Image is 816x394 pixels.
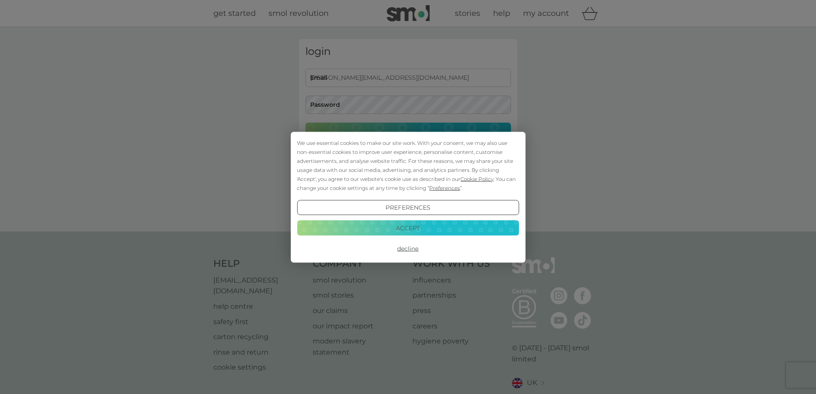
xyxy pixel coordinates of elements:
[460,175,493,182] span: Cookie Policy
[297,241,519,256] button: Decline
[297,200,519,215] button: Preferences
[429,184,460,191] span: Preferences
[290,132,525,262] div: Cookie Consent Prompt
[297,138,519,192] div: We use essential cookies to make our site work. With your consent, we may also use non-essential ...
[297,220,519,236] button: Accept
